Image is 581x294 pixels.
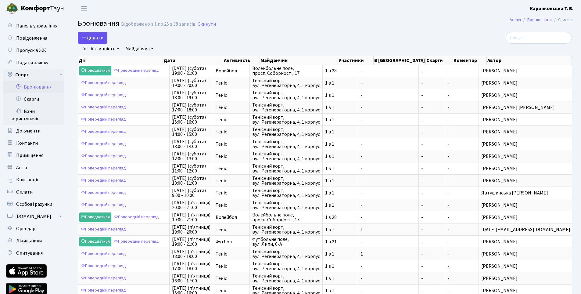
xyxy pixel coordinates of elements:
span: - [421,117,443,122]
span: [DATE] (субота) 11:00 - 12:00 [172,164,210,173]
span: [PERSON_NAME] [481,239,570,244]
span: - [360,288,416,293]
a: Попередній перегляд [79,249,127,259]
span: [PERSON_NAME] [481,276,570,281]
span: Теніс [216,154,247,159]
a: Попередній перегляд [79,151,127,161]
span: Лічильники [16,238,42,244]
span: - [421,252,443,256]
span: - [448,104,450,111]
span: - [360,117,416,122]
span: 1 з 1 [325,154,355,159]
span: [DATE] (субота) 17:00 - 18:00 [172,103,210,112]
span: - [448,226,450,233]
span: - [421,215,443,220]
span: Теніс [216,288,247,293]
span: 1 з 21 [325,239,355,244]
span: Тенісний корт, вул. Регенераторна, 4, 1 корпус [252,115,320,125]
span: - [448,251,450,257]
span: Теніс [216,105,247,110]
span: Панель управління [16,23,57,29]
a: Авто [3,162,64,174]
span: Оплати [16,189,33,195]
span: Тенісний корт, вул. Регенераторна, 4, 1 корпус [252,103,320,112]
a: Попередній перегляд [79,176,127,185]
span: Футбольне поле, вул. Липи, 6-А [252,237,320,247]
span: - [448,67,450,74]
span: [DATE] (субота) 10:00 - 11:00 [172,176,210,186]
span: - [360,166,416,171]
span: - [448,80,450,86]
span: Тенісний корт, вул. Регенераторна, 4, 1 корпус [252,139,320,149]
span: Квитанції [16,176,38,183]
a: Попередній перегляд [79,261,127,271]
span: [PERSON_NAME] [481,215,570,220]
a: Документи [3,125,64,137]
span: [PERSON_NAME] [481,154,570,159]
span: Теніс [216,191,247,195]
span: - [421,227,443,232]
a: Повідомлення [3,32,64,44]
input: Пошук... [506,32,572,44]
span: Тенісний корт, вул. Регенераторна, 4, 1 корпус [252,188,320,198]
a: Попередній перегляд [112,212,160,222]
span: Футбол [216,239,247,244]
a: Квитанції [3,174,64,186]
span: Теніс [216,166,247,171]
span: Таун [21,3,64,14]
a: Орендарі [3,223,64,235]
span: - [448,214,450,221]
div: Відображено з 1 по 25 з 38 записів. [121,21,196,27]
span: - [360,68,416,73]
span: [PERSON_NAME] [481,252,570,256]
span: - [421,166,443,171]
span: [DATE] (субота) 14:00 - 15:00 [172,127,210,137]
span: [PERSON_NAME] [481,288,570,293]
span: Теніс [216,264,247,269]
span: [DATE] (субота) 9:00 - 10:00 [172,188,210,198]
a: Попередній перегляд [112,237,160,246]
span: - [421,239,443,244]
th: Участники [338,56,374,65]
span: Документи [16,128,41,134]
th: Автор [487,56,572,65]
span: [DATE] (субота) 19:00 - 20:00 [172,78,210,88]
span: [DATE] (субота) 12:00 - 13:00 [172,151,210,161]
span: - [360,81,416,85]
span: [PERSON_NAME] [481,93,570,98]
button: Переключити навігацію [76,3,91,13]
th: Скарги [426,56,453,65]
a: Попередній перегляд [79,200,127,210]
th: Майданчик [260,56,338,65]
span: [DATE] (п’ятниця) 19:00 - 21:00 [172,212,210,222]
span: - [421,68,443,73]
a: Особові рахунки [3,198,64,210]
span: 1 з 1 [325,252,355,256]
span: Явтушинська [PERSON_NAME] [481,191,570,195]
span: Теніс [216,178,247,183]
span: [DATE] (субота) 18:00 - 19:00 [172,90,210,100]
span: [DATE] (п’ятниця) 17:00 - 18:00 [172,261,210,271]
span: [DATE] (субота) 19:00 - 21:00 [172,66,210,76]
a: Попередній перегляд [79,164,127,173]
span: Теніс [216,93,247,98]
span: 1 з 1 [325,81,355,85]
span: [DATE] (п’ятниця) 19:00 - 21:00 [172,237,210,247]
th: Коментар [453,56,487,65]
span: 1 [360,227,416,232]
span: - [448,287,450,294]
a: Спорт [3,69,64,81]
span: 1 [360,252,416,256]
span: - [421,105,443,110]
span: - [448,190,450,196]
th: В [GEOGRAPHIC_DATA] [374,56,426,65]
th: Дата [163,56,223,65]
a: Каричковська Т. В. [530,5,574,12]
span: - [448,275,450,282]
span: Теніс [216,142,247,147]
a: Приміщення [3,149,64,162]
span: [PERSON_NAME] [481,129,570,134]
span: [DATE] (субота) 13:00 - 14:00 [172,139,210,149]
span: 1 з 1 [325,276,355,281]
span: Повідомлення [16,35,47,42]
